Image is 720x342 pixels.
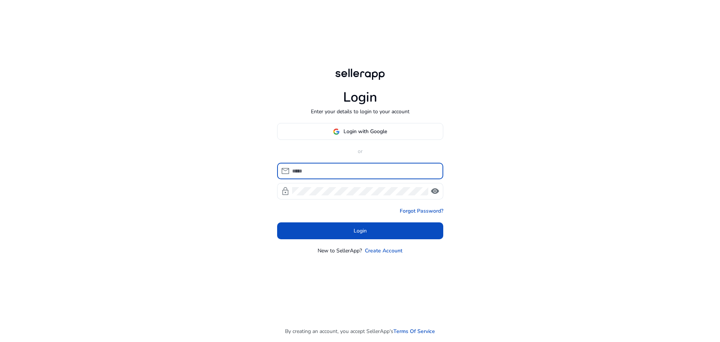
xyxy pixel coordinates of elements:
p: Enter your details to login to your account [311,108,409,115]
span: Login with Google [343,127,387,135]
a: Forgot Password? [400,207,443,215]
h1: Login [343,89,377,105]
a: Create Account [365,247,402,255]
span: lock [281,187,290,196]
span: visibility [430,187,439,196]
span: Login [354,227,367,235]
a: Terms Of Service [393,327,435,335]
p: or [277,147,443,155]
button: Login [277,222,443,239]
span: mail [281,166,290,175]
p: New to SellerApp? [318,247,362,255]
img: google-logo.svg [333,128,340,135]
button: Login with Google [277,123,443,140]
